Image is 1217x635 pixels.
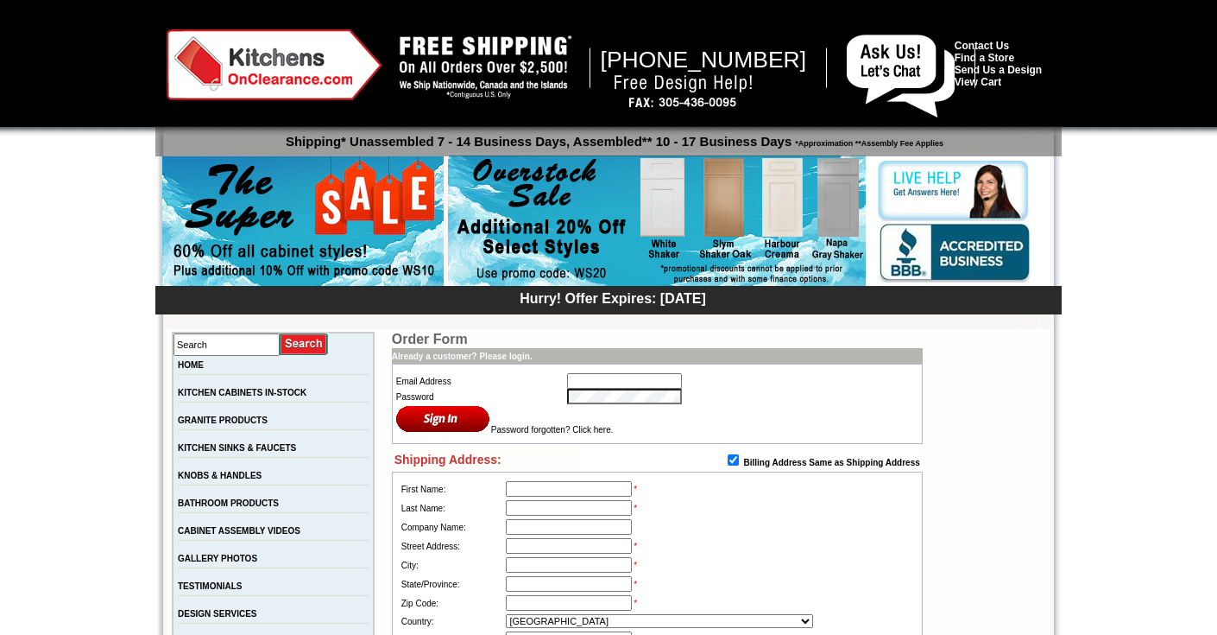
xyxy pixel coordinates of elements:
a: HOME [178,360,204,370]
a: KNOBS & HANDLES [178,471,262,480]
span: [PHONE_NUMBER] [601,47,807,73]
a: BATHROOM PRODUCTS [178,498,279,508]
a: KITCHEN CABINETS IN-STOCK [178,388,306,397]
td: First Name: [400,479,504,498]
td: Last Name: [400,498,504,518]
a: GRANITE PRODUCTS [178,416,268,425]
img: Kitchens on Clearance Logo [167,29,382,100]
td: State/Province: [400,575,504,594]
a: Contact Us [955,40,1009,52]
input: Submit [280,333,329,356]
p: Shipping* Unassembled 7 - 14 Business Days, Assembled** 10 - 17 Business Days [164,126,1062,149]
a: Password forgotten? Click here. [491,425,614,435]
a: View Cart [955,76,1001,88]
a: CABINET ASSEMBLY VIDEOS [178,526,300,536]
td: City: [400,556,504,575]
td: Order Form [392,332,917,347]
span: *Approximation **Assembly Fee Applies [791,135,943,148]
td: Country: [400,613,504,630]
td: Company Name: [400,518,504,537]
a: TESTIMONIALS [178,581,242,591]
a: KITCHEN SINKS & FAUCETS [178,443,296,453]
div: Hurry! Offer Expires: [DATE] [164,289,1062,307]
a: DESIGN SERVICES [178,609,257,619]
a: Send Us a Design [955,64,1042,76]
a: GALLERY PHOTOS [178,554,257,563]
span: Shipping Address: [394,453,501,467]
b: Billing Address Same as Shipping Address [744,458,920,467]
td: Street Address: [400,537,504,556]
td: Zip Code: [400,594,504,613]
a: Find a Store [955,52,1014,64]
td: Already a customer? Please login. [392,348,923,364]
input: Sign In [396,404,490,433]
td: Password [395,389,567,404]
img: Order Form [922,340,923,340]
td: Email Address [395,373,567,389]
